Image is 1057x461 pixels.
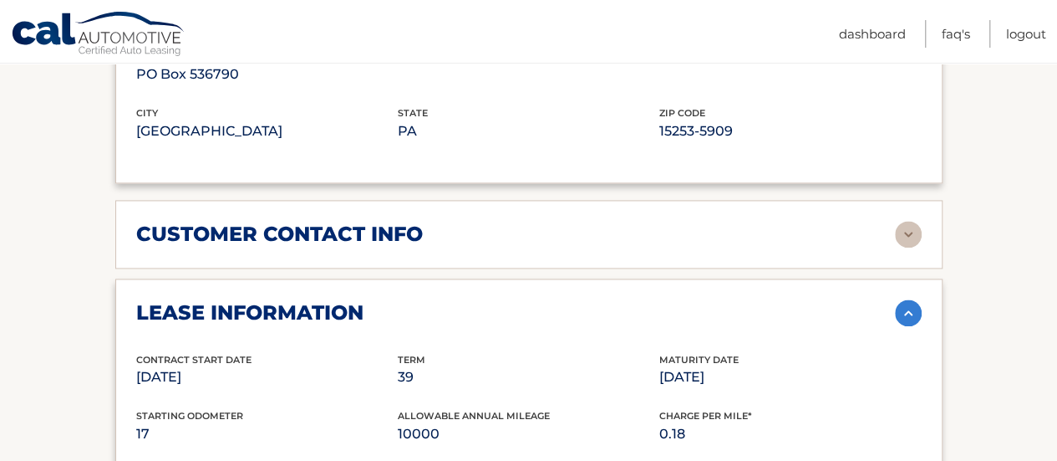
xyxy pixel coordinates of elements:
span: Allowable Annual Mileage [398,410,550,422]
h2: customer contact info [136,222,423,247]
p: [DATE] [659,366,921,389]
span: city [136,107,158,119]
p: 0.18 [659,423,921,446]
p: [GEOGRAPHIC_DATA] [136,120,398,143]
p: 39 [398,366,659,389]
p: 15253-5909 [659,120,921,143]
p: 17 [136,423,398,446]
span: Maturity Date [659,354,739,366]
p: PA [398,120,659,143]
img: accordion-active.svg [895,300,922,326]
a: Cal Automotive [11,11,186,59]
span: zip code [659,107,705,119]
h2: lease information [136,300,363,325]
span: Charge Per Mile* [659,410,752,422]
span: Starting Odometer [136,410,243,422]
p: PO Box 536790 [136,63,398,86]
span: Term [398,354,425,366]
a: Dashboard [839,20,906,48]
p: [DATE] [136,366,398,389]
a: Logout [1006,20,1046,48]
span: state [398,107,428,119]
span: Contract Start Date [136,354,252,366]
img: accordion-rest.svg [895,221,922,248]
a: FAQ's [942,20,970,48]
p: 10000 [398,423,659,446]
